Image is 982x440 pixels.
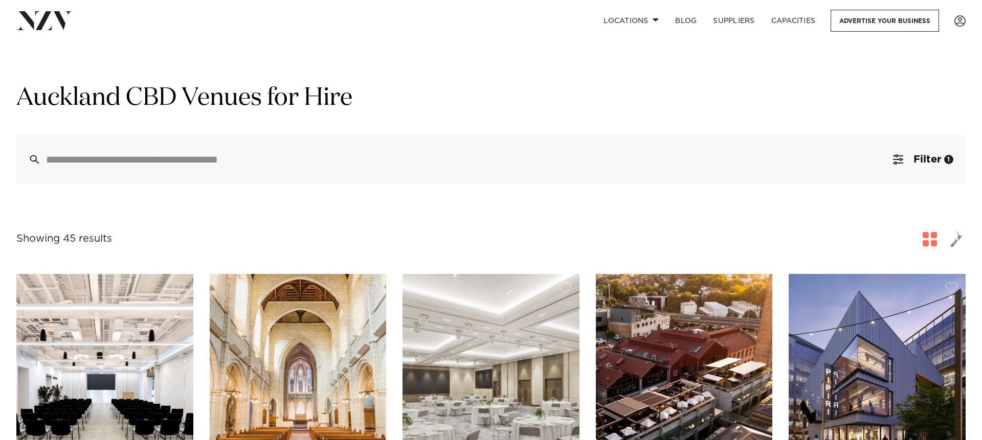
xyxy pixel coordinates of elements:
a: BLOG [667,10,705,32]
div: Showing 45 results [16,231,112,247]
div: 1 [944,155,953,164]
h1: Auckland CBD Venues for Hire [16,82,966,114]
a: Locations [595,10,667,32]
button: Filter1 [881,135,966,184]
a: Capacities [763,10,824,32]
a: Advertise your business [831,10,939,32]
span: Filter [913,154,941,165]
a: SUPPLIERS [705,10,763,32]
img: nzv-logo.png [16,11,72,30]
